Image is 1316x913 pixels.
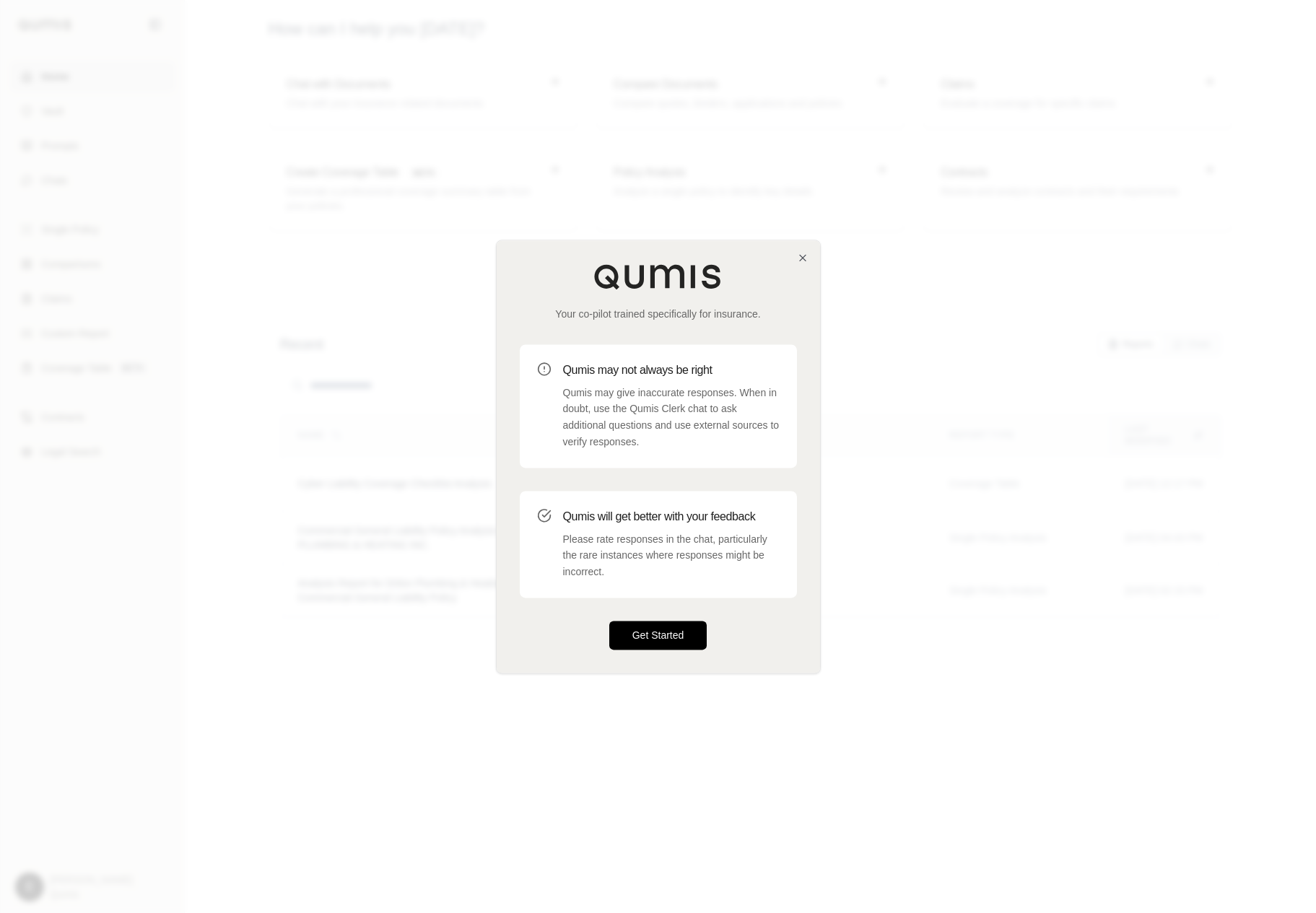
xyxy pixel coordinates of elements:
[563,362,780,379] h3: Qumis may not always be right
[593,263,723,289] img: Qumis Logo
[563,531,780,580] p: Please rate responses in the chat, particularly the rare instances where responses might be incor...
[520,307,797,321] p: Your co-pilot trained specifically for insurance.
[609,621,707,650] button: Get Started
[563,508,780,525] h3: Qumis will get better with your feedback
[563,385,780,450] p: Qumis may give inaccurate responses. When in doubt, use the Qumis Clerk chat to ask additional qu...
